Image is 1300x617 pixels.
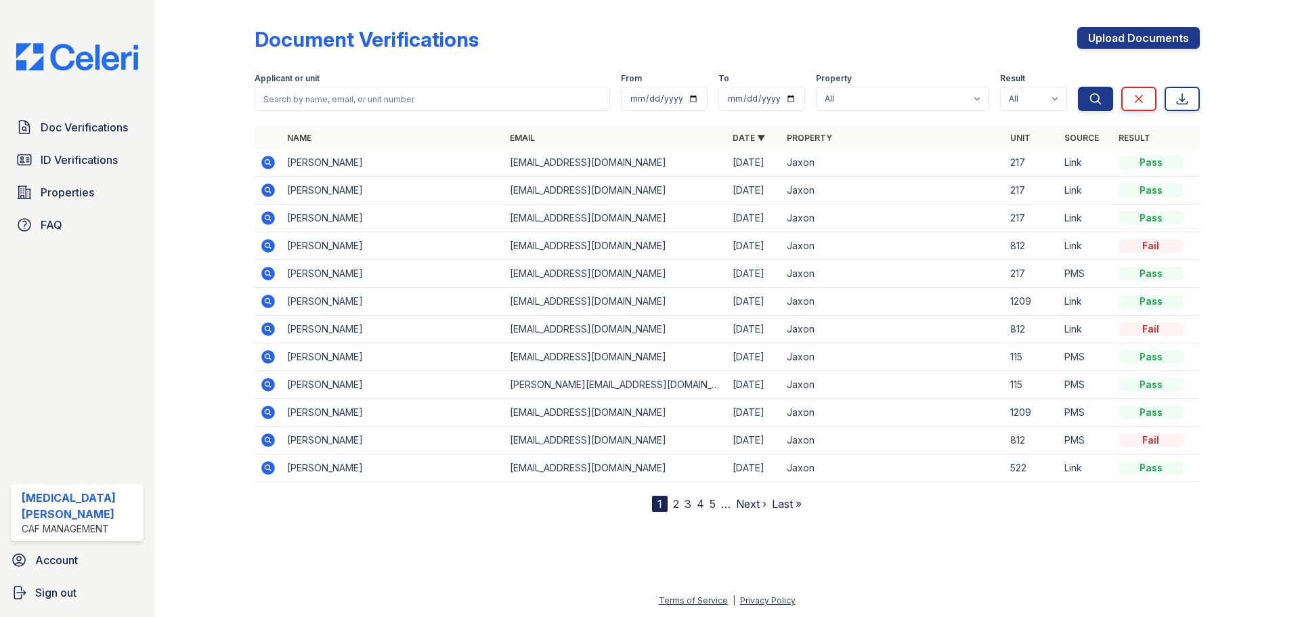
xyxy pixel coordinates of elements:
td: 812 [1005,316,1059,343]
td: [EMAIL_ADDRESS][DOMAIN_NAME] [504,288,727,316]
div: Pass [1119,461,1184,475]
td: PMS [1059,399,1113,427]
td: [PERSON_NAME][EMAIL_ADDRESS][DOMAIN_NAME] [504,371,727,399]
td: [DATE] [727,343,781,371]
div: Fail [1119,322,1184,336]
div: 1 [652,496,668,512]
span: Sign out [35,584,77,601]
a: Properties [11,179,144,206]
td: [EMAIL_ADDRESS][DOMAIN_NAME] [504,260,727,288]
span: Account [35,552,78,568]
td: [PERSON_NAME] [282,399,504,427]
img: CE_Logo_Blue-a8612792a0a2168367f1c8372b55b34899dd931a85d93a1a3d3e32e68fde9ad4.png [5,43,149,70]
a: Privacy Policy [740,595,796,605]
td: [PERSON_NAME] [282,232,504,260]
td: [PERSON_NAME] [282,371,504,399]
label: Result [1000,73,1025,84]
div: CAF Management [22,522,138,536]
a: Unit [1010,133,1031,143]
td: [EMAIL_ADDRESS][DOMAIN_NAME] [504,454,727,482]
td: Jaxon [781,149,1004,177]
a: ID Verifications [11,146,144,173]
td: 522 [1005,454,1059,482]
td: 812 [1005,427,1059,454]
a: Email [510,133,535,143]
td: [EMAIL_ADDRESS][DOMAIN_NAME] [504,232,727,260]
span: FAQ [41,217,62,233]
div: Pass [1119,184,1184,197]
div: Pass [1119,267,1184,280]
a: Source [1064,133,1099,143]
div: Pass [1119,378,1184,391]
td: [EMAIL_ADDRESS][DOMAIN_NAME] [504,399,727,427]
a: Name [287,133,311,143]
a: FAQ [11,211,144,238]
div: Pass [1119,350,1184,364]
td: 1209 [1005,288,1059,316]
td: PMS [1059,343,1113,371]
td: 115 [1005,371,1059,399]
a: Doc Verifications [11,114,144,141]
div: [MEDICAL_DATA][PERSON_NAME] [22,490,138,522]
td: [EMAIL_ADDRESS][DOMAIN_NAME] [504,149,727,177]
span: Properties [41,184,94,200]
a: Account [5,547,149,574]
input: Search by name, email, or unit number [255,87,610,111]
label: Property [816,73,852,84]
td: [DATE] [727,454,781,482]
td: [EMAIL_ADDRESS][DOMAIN_NAME] [504,177,727,205]
td: Link [1059,177,1113,205]
td: [DATE] [727,316,781,343]
div: Pass [1119,406,1184,419]
td: [DATE] [727,399,781,427]
a: Upload Documents [1077,27,1200,49]
td: [PERSON_NAME] [282,260,504,288]
td: [PERSON_NAME] [282,454,504,482]
td: 217 [1005,177,1059,205]
td: Link [1059,288,1113,316]
td: Jaxon [781,343,1004,371]
td: PMS [1059,371,1113,399]
td: Jaxon [781,288,1004,316]
a: 3 [685,497,691,511]
div: Document Verifications [255,27,479,51]
div: | [733,595,735,605]
td: [DATE] [727,371,781,399]
td: Jaxon [781,232,1004,260]
span: … [721,496,731,512]
div: Pass [1119,156,1184,169]
td: [PERSON_NAME] [282,177,504,205]
td: 812 [1005,232,1059,260]
div: Pass [1119,295,1184,308]
td: [EMAIL_ADDRESS][DOMAIN_NAME] [504,205,727,232]
td: [DATE] [727,427,781,454]
label: Applicant or unit [255,73,320,84]
td: Jaxon [781,427,1004,454]
td: 217 [1005,205,1059,232]
td: Jaxon [781,454,1004,482]
td: 1209 [1005,399,1059,427]
td: Jaxon [781,205,1004,232]
td: [DATE] [727,149,781,177]
td: Link [1059,316,1113,343]
td: [DATE] [727,232,781,260]
td: Jaxon [781,399,1004,427]
td: Jaxon [781,371,1004,399]
span: Doc Verifications [41,119,128,135]
td: Link [1059,454,1113,482]
a: Last » [772,497,802,511]
td: [PERSON_NAME] [282,149,504,177]
td: [DATE] [727,260,781,288]
td: [EMAIL_ADDRESS][DOMAIN_NAME] [504,343,727,371]
td: [PERSON_NAME] [282,343,504,371]
a: Sign out [5,579,149,606]
a: Date ▼ [733,133,765,143]
td: Link [1059,205,1113,232]
a: 4 [697,497,704,511]
td: [DATE] [727,288,781,316]
span: ID Verifications [41,152,118,168]
td: Link [1059,149,1113,177]
label: To [718,73,729,84]
a: Next › [736,497,766,511]
div: Fail [1119,239,1184,253]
